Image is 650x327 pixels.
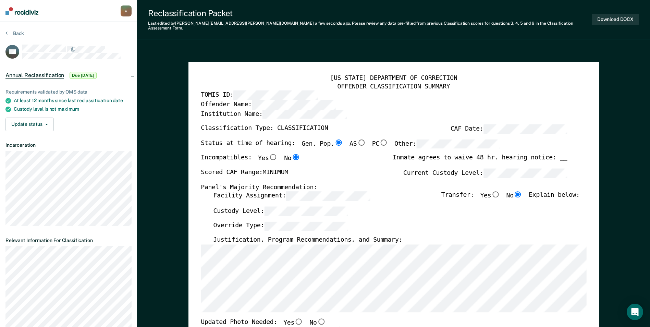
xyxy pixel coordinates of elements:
[258,154,278,163] label: Yes
[491,191,500,197] input: Yes
[5,7,38,15] img: Recidiviz
[5,30,24,36] button: Back
[233,90,317,100] input: TOMIS ID:
[5,89,132,95] div: Requirements validated by OMS data
[394,139,500,148] label: Other:
[201,82,586,90] div: OFFENDER CLASSIFICATION SUMMARY
[264,221,348,230] input: Override Type:
[315,21,350,26] span: a few seconds ago
[451,124,567,133] label: CAF Date:
[379,139,388,145] input: PC
[201,318,326,327] div: Updated Photo Needed:
[201,168,288,178] label: Scored CAF Range: MINIMUM
[121,5,132,16] button: n
[403,168,567,178] label: Current Custody Level:
[506,191,522,201] label: No
[201,90,317,100] label: TOMIS ID:
[213,236,402,244] label: Justification, Program Recommendations, and Summary:
[317,318,326,324] input: No
[70,72,97,79] span: Due [DATE]
[201,109,346,119] label: Institution Name:
[334,139,343,145] input: Gen. Pop.
[252,100,335,109] input: Offender Name:
[514,191,523,197] input: No
[592,14,639,25] button: Download DOCX
[441,191,580,206] div: Transfer: Explain below:
[284,154,300,163] label: No
[269,154,278,160] input: Yes
[264,206,348,216] input: Custody Level:
[372,139,388,148] label: PC
[294,318,303,324] input: Yes
[291,154,300,160] input: No
[627,304,643,320] div: Open Intercom Messenger
[393,154,567,169] div: Inmate agrees to waive 48 hr. hearing notice: __
[5,238,132,243] dt: Relevant Information For Classification
[148,8,592,18] div: Reclassification Packet
[286,191,370,201] input: Facility Assignment:
[5,72,64,79] span: Annual Reclassification
[213,206,348,216] label: Custody Level:
[201,154,300,169] div: Incompatibles:
[213,191,370,201] label: Facility Assignment:
[262,109,346,119] input: Institution Name:
[5,118,54,131] button: Update status
[113,98,123,103] span: date
[201,124,328,133] label: Classification Type: CLASSIFICATION
[201,100,336,109] label: Offender Name:
[283,318,303,327] label: Yes
[58,106,79,112] span: maximum
[357,139,366,145] input: AS
[213,221,348,230] label: Override Type:
[483,168,567,178] input: Current Custody Level:
[483,124,567,133] input: CAF Date:
[349,139,366,148] label: AS
[201,139,500,154] div: Status at time of hearing:
[14,106,132,112] div: Custody level is not
[309,318,326,327] label: No
[201,183,567,192] div: Panel's Majority Recommendation:
[302,139,343,148] label: Gen. Pop.
[480,191,500,201] label: Yes
[416,139,500,148] input: Other:
[5,142,132,148] dt: Incarceration
[14,98,132,104] div: At least 12 months since last reclassification
[201,74,586,83] div: [US_STATE] DEPARTMENT OF CORRECTION
[148,21,592,31] div: Last edited by [PERSON_NAME][EMAIL_ADDRESS][PERSON_NAME][DOMAIN_NAME] . Please review any data pr...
